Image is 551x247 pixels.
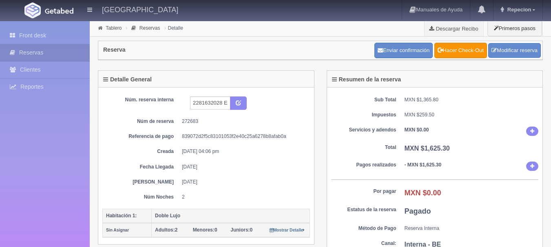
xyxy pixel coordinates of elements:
[331,144,396,151] dt: Total
[108,148,174,155] dt: Creada
[405,111,539,118] dd: MXN $259.50
[108,164,174,170] dt: Fecha Llegada
[405,207,431,215] b: Pagado
[434,43,487,58] a: Hacer Check-Out
[162,24,185,32] li: Detalle
[24,2,41,18] img: Getabed
[108,194,174,201] dt: Núm Noches
[405,162,442,168] b: - MXN $1,625.30
[45,8,73,14] img: Getabed
[331,206,396,213] dt: Estatus de la reserva
[152,209,310,223] th: Doble Lujo
[331,96,396,103] dt: Sub Total
[331,225,396,232] dt: Método de Pago
[108,96,174,103] dt: Núm. reserva interna
[331,111,396,118] dt: Impuestos
[331,127,396,133] dt: Servicios y adendos
[270,227,305,233] a: Mostrar Detalle
[505,7,531,13] span: Repecion
[331,188,396,195] dt: Por pagar
[108,179,174,186] dt: [PERSON_NAME]
[230,227,252,233] span: 0
[331,162,396,168] dt: Pagos realizados
[332,77,401,83] h4: Resumen de la reserva
[182,118,304,125] dd: 272683
[139,25,160,31] a: Reservas
[103,47,126,53] h4: Reserva
[331,240,396,247] dt: Canal:
[106,213,137,219] b: Habitación 1:
[108,133,174,140] dt: Referencia de pago
[405,225,539,232] dd: Reserva Interna
[106,228,129,232] small: Sin Asignar
[182,179,304,186] dd: [DATE]
[193,227,215,233] strong: Menores:
[425,20,483,37] a: Descargar Recibo
[487,20,542,36] button: Primeros pasos
[405,96,539,103] dd: MXN $1,365.80
[182,148,304,155] dd: [DATE] 04:06 pm
[193,227,217,233] span: 0
[405,189,441,197] b: MXN $0.00
[103,77,152,83] h4: Detalle General
[106,25,122,31] a: Tablero
[102,4,178,14] h4: [GEOGRAPHIC_DATA]
[108,118,174,125] dt: Núm de reserva
[182,194,304,201] dd: 2
[488,43,541,58] a: Modificar reserva
[270,228,305,232] small: Mostrar Detalle
[155,227,177,233] span: 2
[405,127,429,133] b: MXN $0.00
[182,164,304,170] dd: [DATE]
[230,227,250,233] strong: Juniors:
[182,133,304,140] dd: 839072d2f5c83101053f2e40c25a6278b8afab0a
[374,43,433,58] button: Enviar confirmación
[405,145,450,152] b: MXN $1,625.30
[155,227,175,233] strong: Adultos:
